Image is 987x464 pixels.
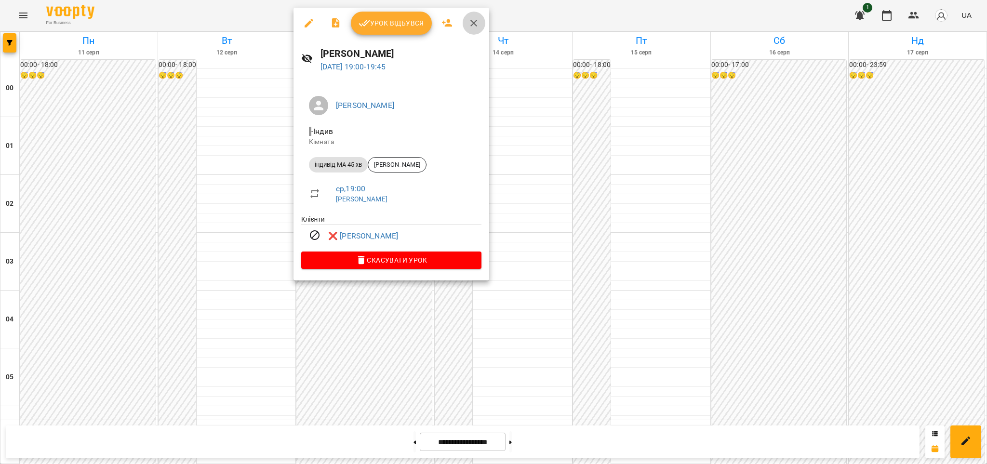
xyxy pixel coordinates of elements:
svg: Візит скасовано [309,229,320,241]
button: Урок відбувся [351,12,432,35]
a: [PERSON_NAME] [336,101,394,110]
span: індивід МА 45 хв [309,160,368,169]
span: Урок відбувся [359,17,424,29]
span: Скасувати Урок [309,254,474,266]
a: ❌ [PERSON_NAME] [328,230,398,242]
div: [PERSON_NAME] [368,157,427,172]
a: [PERSON_NAME] [336,195,387,203]
span: [PERSON_NAME] [368,160,426,169]
a: ср , 19:00 [336,184,365,193]
ul: Клієнти [301,214,481,252]
span: - Індив [309,127,335,136]
h6: [PERSON_NAME] [320,46,481,61]
button: Скасувати Урок [301,252,481,269]
a: [DATE] 19:00-19:45 [320,62,386,71]
p: Кімната [309,137,474,147]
